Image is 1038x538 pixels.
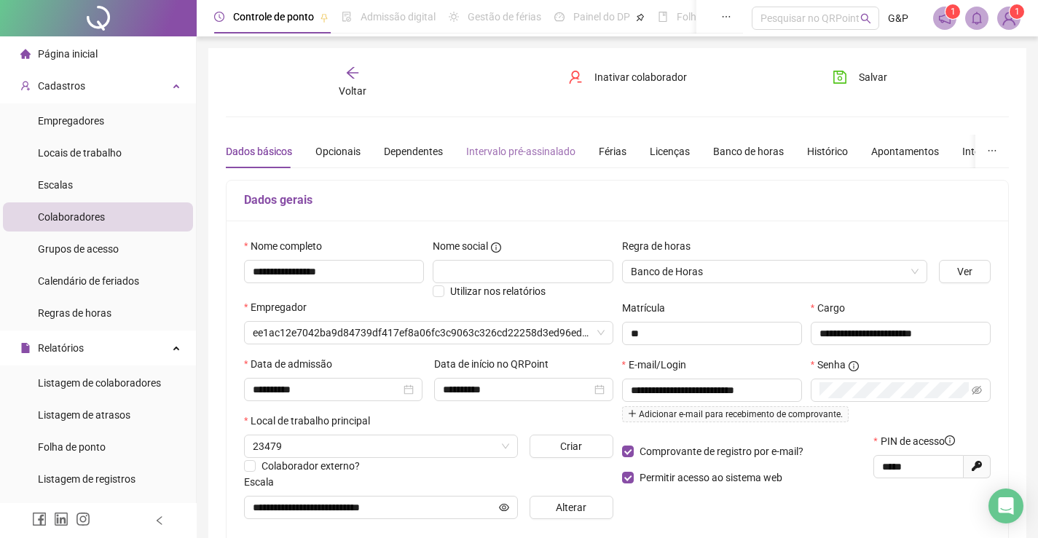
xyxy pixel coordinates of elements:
[253,435,509,457] span: 23479
[640,472,782,483] span: Permitir acesso ao sistema web
[871,143,939,159] div: Apontamentos
[817,357,846,373] span: Senha
[491,242,501,253] span: info-circle
[38,48,98,60] span: Página inicial
[38,211,105,223] span: Colaboradores
[32,512,47,526] span: facebook
[807,143,848,159] div: Histórico
[640,446,803,457] span: Comprovante de registro por e-mail?
[849,361,859,371] span: info-circle
[881,433,955,449] span: PIN de acesso
[888,10,908,26] span: G&P
[622,300,675,316] label: Matrícula
[76,512,90,526] span: instagram
[253,322,605,344] span: ee1ac12e7042ba9d84739df417ef8a06fc3c9063c326cd22258d3ed96ed30b65
[822,66,898,89] button: Salvar
[945,4,960,19] sup: 1
[957,264,972,280] span: Ver
[713,143,784,159] div: Banco de horas
[499,502,509,513] span: eye
[361,11,436,23] span: Admissão digital
[38,441,106,453] span: Folha de ponto
[594,69,687,85] span: Inativar colaborador
[962,143,1016,159] div: Integrações
[556,499,586,515] span: Alterar
[622,238,700,254] label: Regra de horas
[38,473,135,485] span: Listagem de registros
[315,143,361,159] div: Opcionais
[975,135,1009,168] button: ellipsis
[38,409,130,421] span: Listagem de atrasos
[154,515,165,526] span: left
[450,285,546,297] span: Utilizar nos relatórios
[945,435,955,446] span: info-circle
[557,66,698,89] button: Inativar colaborador
[972,385,982,395] span: eye-invisible
[433,238,488,254] span: Nome social
[244,238,331,254] label: Nome completo
[998,7,1020,29] img: 40480
[233,11,314,23] span: Controle de ponto
[859,69,887,85] span: Salvar
[38,243,119,255] span: Grupos de acesso
[20,81,31,91] span: user-add
[554,12,565,22] span: dashboard
[628,409,637,418] span: plus
[244,356,342,372] label: Data de admissão
[573,11,630,23] span: Painel do DP
[987,146,997,156] span: ellipsis
[449,12,459,22] span: sun
[38,115,104,127] span: Empregadores
[54,512,68,526] span: linkedin
[434,356,558,372] label: Data de início no QRPoint
[860,13,871,24] span: search
[1015,7,1020,17] span: 1
[599,143,626,159] div: Férias
[970,12,983,25] span: bell
[631,261,919,282] span: Banco de Horas
[262,460,360,472] span: Colaborador externo?
[38,80,85,92] span: Cadastros
[951,7,956,17] span: 1
[20,343,31,353] span: file
[468,11,541,23] span: Gestão de férias
[833,70,847,84] span: save
[650,143,690,159] div: Licenças
[938,12,951,25] span: notification
[658,12,668,22] span: book
[530,435,613,458] button: Criar
[677,11,770,23] span: Folha de pagamento
[38,147,122,159] span: Locais de trabalho
[38,275,139,287] span: Calendário de feriados
[226,143,292,159] div: Dados básicos
[214,12,224,22] span: clock-circle
[530,496,613,519] button: Alterar
[622,406,849,422] span: Adicionar e-mail para recebimento de comprovante.
[38,307,111,319] span: Regras de horas
[939,260,991,283] button: Ver
[560,438,582,454] span: Criar
[721,12,731,22] span: ellipsis
[244,191,991,209] h5: Dados gerais
[342,12,352,22] span: file-done
[568,70,583,84] span: user-delete
[20,49,31,59] span: home
[1010,4,1024,19] sup: Atualize o seu contato no menu Meus Dados
[320,13,329,22] span: pushpin
[244,413,380,429] label: Local de trabalho principal
[622,357,696,373] label: E-mail/Login
[38,342,84,354] span: Relatórios
[345,66,360,80] span: arrow-left
[38,377,161,389] span: Listagem de colaboradores
[988,488,1023,523] div: Open Intercom Messenger
[244,474,283,490] label: Escala
[339,85,366,97] span: Voltar
[636,13,645,22] span: pushpin
[811,300,854,316] label: Cargo
[466,143,575,159] div: Intervalo pré-assinalado
[384,143,443,159] div: Dependentes
[38,179,73,191] span: Escalas
[244,299,316,315] label: Empregador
